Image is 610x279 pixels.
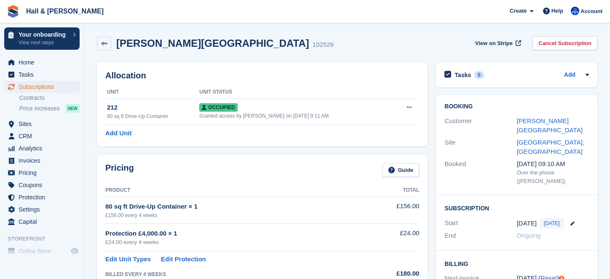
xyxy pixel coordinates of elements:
[361,269,419,279] div: £180.00
[19,245,69,257] span: Online Store
[19,94,80,102] a: Contracts
[4,56,80,68] a: menu
[199,86,393,99] th: Unit Status
[105,238,361,247] div: £24.00 every 4 weeks
[361,224,419,251] td: £24.00
[19,155,69,166] span: Invoices
[517,139,584,156] a: [GEOGRAPHIC_DATA], [GEOGRAPHIC_DATA]
[444,138,516,157] div: Site
[4,216,80,228] a: menu
[105,163,134,177] h2: Pricing
[19,191,69,203] span: Protection
[540,218,564,228] span: [DATE]
[105,202,361,212] div: 80 sq ft Drive-Up Container × 1
[4,118,80,130] a: menu
[4,155,80,166] a: menu
[444,231,516,241] div: End
[4,27,80,50] a: Your onboarding View next steps
[517,159,589,169] div: [DATE] 09:10 AM
[19,167,69,179] span: Pricing
[383,163,420,177] a: Guide
[8,235,84,243] span: Storefront
[19,104,80,113] a: Price increases NEW
[19,142,69,154] span: Analytics
[19,32,69,38] p: Your onboarding
[4,179,80,191] a: menu
[517,117,583,134] a: [PERSON_NAME][GEOGRAPHIC_DATA]
[444,116,516,135] div: Customer
[107,113,199,120] div: 80 sq ft Drive-Up Container
[444,259,589,268] h2: Billing
[510,7,527,15] span: Create
[116,38,309,49] h2: [PERSON_NAME][GEOGRAPHIC_DATA]
[19,118,69,130] span: Sites
[551,7,563,15] span: Help
[19,69,69,80] span: Tasks
[571,7,579,15] img: Claire Banham
[313,40,334,50] div: 102529
[66,104,80,113] div: NEW
[517,219,537,228] time: 2025-08-20 00:00:00 UTC
[517,169,589,185] div: Over the phone ([PERSON_NAME])
[19,39,69,46] p: View next steps
[444,103,589,110] h2: Booking
[161,255,206,264] a: Edit Protection
[564,70,575,80] a: Add
[105,212,361,219] div: £156.00 every 4 weeks
[4,81,80,93] a: menu
[4,69,80,80] a: menu
[4,167,80,179] a: menu
[361,197,419,223] td: £156.00
[105,271,361,278] div: BILLED EVERY 4 WEEKS
[444,218,516,228] div: Start
[361,184,419,197] th: Total
[19,81,69,93] span: Subscriptions
[23,4,107,18] a: Hall & [PERSON_NAME]
[4,142,80,154] a: menu
[475,39,513,48] span: View on Stripe
[474,71,484,79] div: 0
[199,103,237,112] span: Occupied
[19,204,69,215] span: Settings
[19,216,69,228] span: Capital
[444,204,589,212] h2: Subscription
[472,36,523,50] a: View on Stripe
[105,86,199,99] th: Unit
[517,232,541,239] span: Ongoing
[581,7,602,16] span: Account
[4,191,80,203] a: menu
[105,255,151,264] a: Edit Unit Types
[107,103,199,113] div: 212
[19,56,69,68] span: Home
[105,71,419,80] h2: Allocation
[532,36,597,50] a: Cancel Subscription
[19,105,60,113] span: Price increases
[105,129,131,138] a: Add Unit
[4,204,80,215] a: menu
[7,5,19,18] img: stora-icon-8386f47178a22dfd0bd8f6a31ec36ba5ce8667c1dd55bd0f319d3a0aa187defe.svg
[199,112,393,120] div: Granted access by [PERSON_NAME] on [DATE] 9:11 AM
[105,184,361,197] th: Product
[70,246,80,256] a: Preview store
[19,130,69,142] span: CRM
[19,179,69,191] span: Coupons
[4,245,80,257] a: menu
[4,130,80,142] a: menu
[455,71,471,79] h2: Tasks
[105,229,361,239] div: Protection £4,000.00 × 1
[444,159,516,185] div: Booked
